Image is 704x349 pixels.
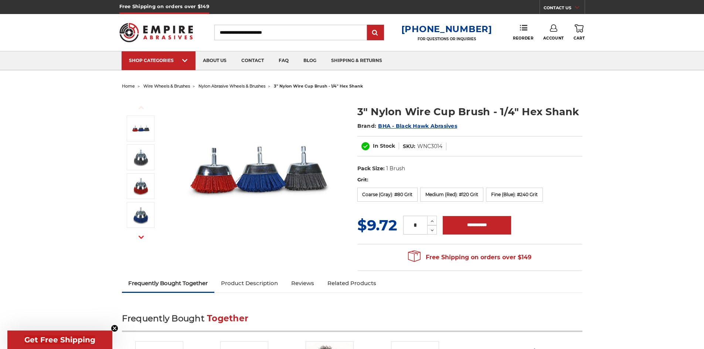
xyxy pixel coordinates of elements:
button: Close teaser [111,325,118,332]
button: Next [132,229,150,245]
button: Previous [132,100,150,116]
p: FOR QUESTIONS OR INQUIRIES [401,37,492,41]
dd: WNC3014 [417,143,442,150]
img: 3" Nylon Wire Cup Brush - 1/4" Hex Shank [185,97,333,244]
a: nylon abrasive wheels & brushes [198,83,265,89]
a: blog [296,51,324,70]
a: contact [234,51,271,70]
span: Get Free Shipping [24,335,95,344]
img: 3" Nylon Wire Cup Brush - 1/4" Hex Shank [132,119,150,138]
a: wire wheels & brushes [143,83,190,89]
a: Product Description [214,275,285,291]
a: shipping & returns [324,51,390,70]
img: Empire Abrasives [119,18,193,47]
a: Frequently Bought Together [122,275,215,291]
span: Cart [574,36,585,41]
a: Related Products [321,275,383,291]
a: faq [271,51,296,70]
a: about us [195,51,234,70]
dt: Pack Size: [357,165,385,172]
div: SHOP CATEGORIES [129,58,188,63]
div: Get Free ShippingClose teaser [7,331,112,349]
span: 3" nylon wire cup brush - 1/4" hex shank [274,83,363,89]
a: Cart [574,24,585,41]
a: Reorder [513,24,533,40]
span: Reorder [513,36,533,41]
img: 3" Nylon Wire Cup Brush - 1/4" Hex Shank [132,206,150,224]
img: 3" Nylon Wire Cup Brush - 1/4" Hex Shank [132,148,150,167]
a: CONTACT US [544,4,585,14]
img: 3" Nylon Wire Cup Brush - 1/4" Hex Shank [132,177,150,195]
span: In Stock [373,143,395,149]
span: Brand: [357,123,377,129]
a: [PHONE_NUMBER] [401,24,492,34]
a: home [122,83,135,89]
h1: 3" Nylon Wire Cup Brush - 1/4" Hex Shank [357,105,582,119]
dt: SKU: [403,143,415,150]
label: Grit: [357,176,582,184]
span: Free Shipping on orders over $149 [408,250,531,265]
input: Submit [368,25,383,40]
span: Together [207,313,248,324]
a: Reviews [285,275,321,291]
dd: 1 Brush [386,165,405,172]
span: Account [543,36,564,41]
span: Frequently Bought [122,313,204,324]
span: $9.72 [357,216,397,234]
a: BHA - Black Hawk Abrasives [378,123,457,129]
